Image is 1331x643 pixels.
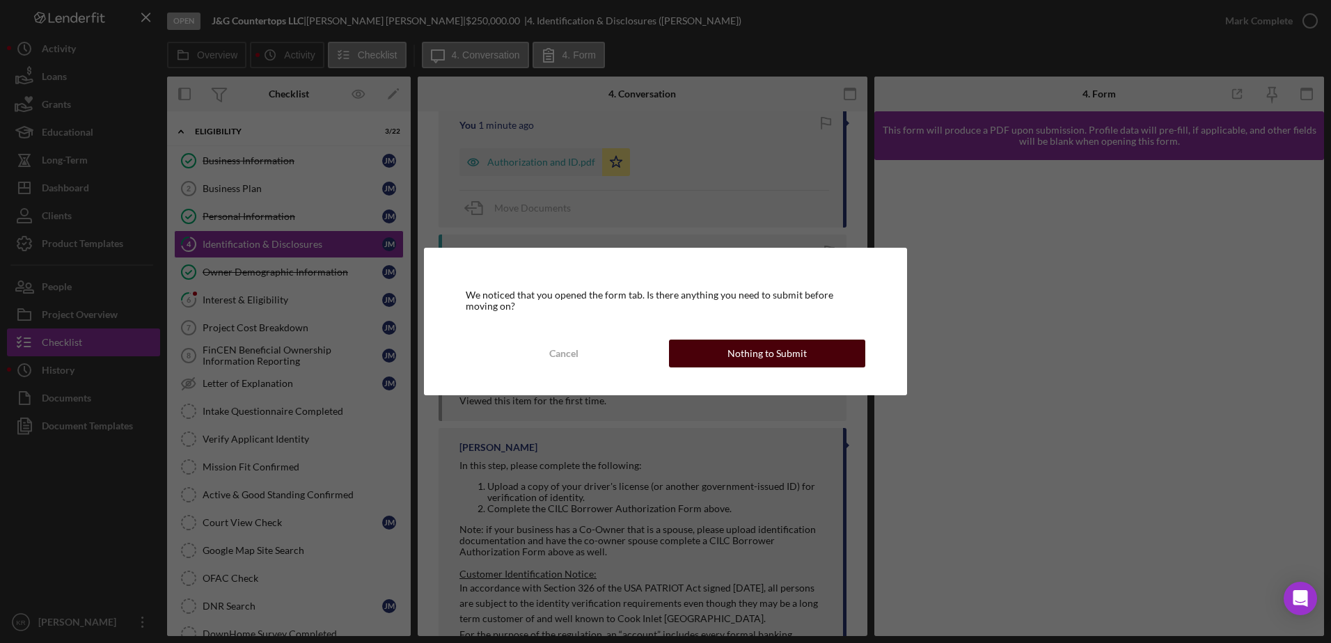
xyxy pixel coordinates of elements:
[549,340,578,367] div: Cancel
[466,289,865,312] div: We noticed that you opened the form tab. Is there anything you need to submit before moving on?
[669,340,865,367] button: Nothing to Submit
[727,340,807,367] div: Nothing to Submit
[466,340,662,367] button: Cancel
[1284,582,1317,615] div: Open Intercom Messenger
